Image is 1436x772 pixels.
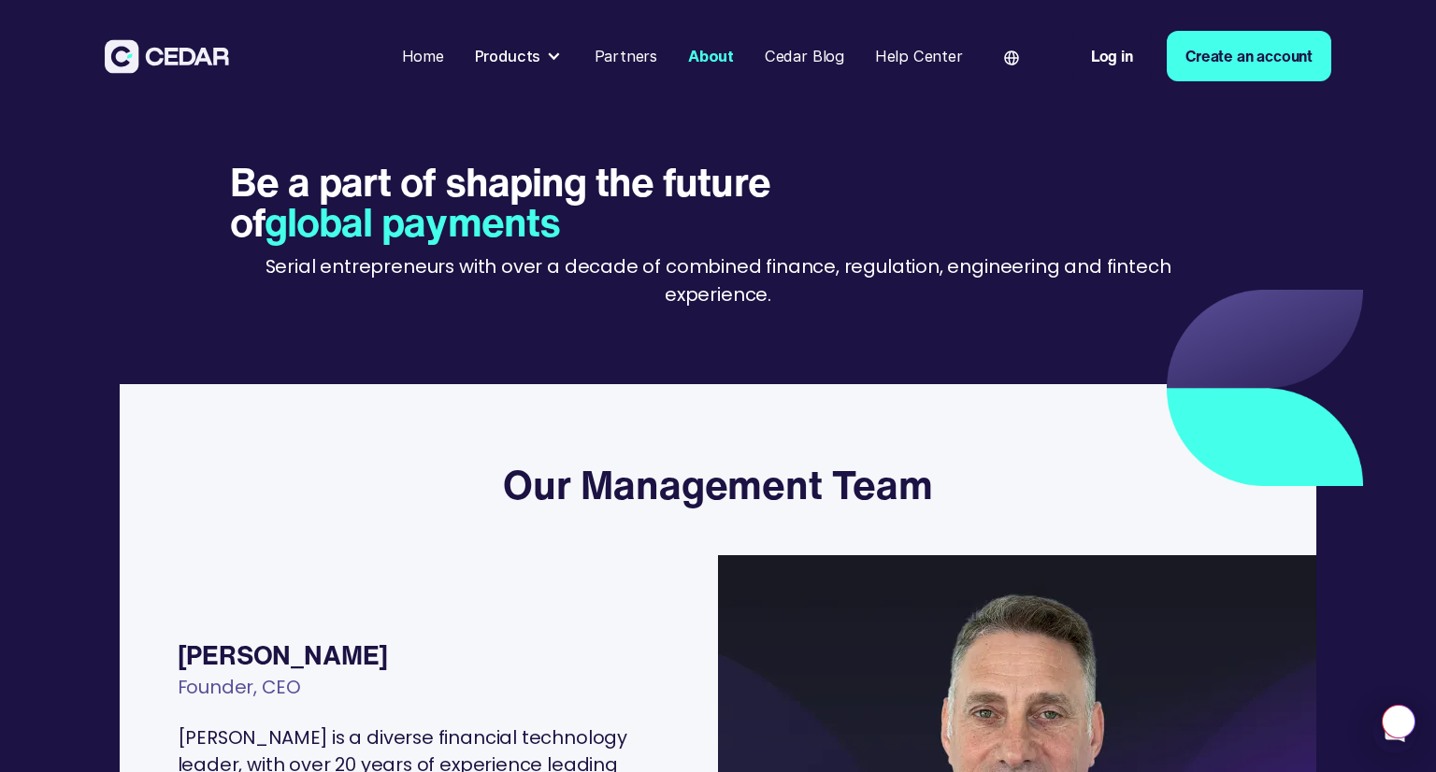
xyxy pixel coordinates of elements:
[586,36,665,78] a: Partners
[765,45,844,68] div: Cedar Blog
[681,36,741,78] a: About
[402,45,444,68] div: Home
[1372,708,1417,753] div: Open Intercom Messenger
[265,193,560,250] span: global payments
[1167,31,1331,82] a: Create an account
[875,45,963,68] div: Help Center
[230,162,816,241] h1: Be a part of shaping the future of
[1072,31,1152,82] a: Log in
[868,36,970,78] a: Help Center
[178,636,681,674] div: [PERSON_NAME]
[1004,50,1019,65] img: world icon
[467,37,571,76] div: Products
[230,253,1206,308] p: Serial entrepreneurs with over a decade of combined finance, regulation, engineering and fintech ...
[1091,45,1133,68] div: Log in
[757,36,853,78] a: Cedar Blog
[595,45,658,68] div: Partners
[503,461,933,508] h3: Our Management Team
[178,674,681,724] div: Founder, CEO
[394,36,452,78] a: Home
[475,45,541,68] div: Products
[688,45,734,68] div: About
